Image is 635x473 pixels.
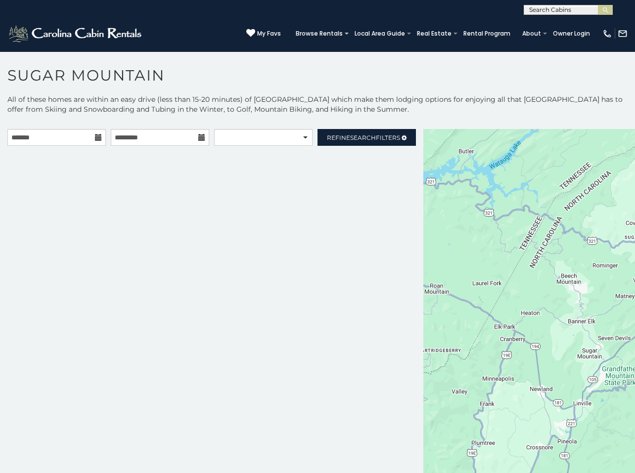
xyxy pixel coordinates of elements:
[257,29,281,38] span: My Favs
[350,134,376,141] span: Search
[517,27,546,41] a: About
[327,134,400,141] span: Refine Filters
[602,29,612,39] img: phone-regular-white.png
[291,27,348,41] a: Browse Rentals
[7,24,144,43] img: White-1-2.png
[317,129,416,146] a: RefineSearchFilters
[618,29,628,39] img: mail-regular-white.png
[548,27,595,41] a: Owner Login
[246,29,281,39] a: My Favs
[412,27,456,41] a: Real Estate
[458,27,515,41] a: Rental Program
[350,27,410,41] a: Local Area Guide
